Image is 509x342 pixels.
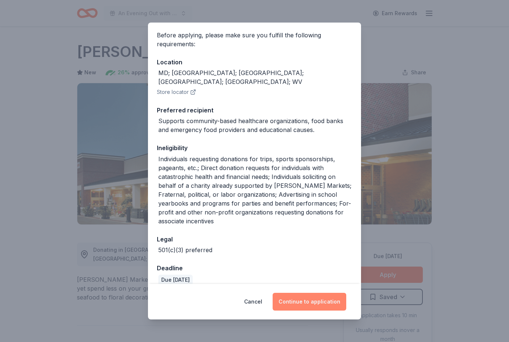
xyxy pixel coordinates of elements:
button: Cancel [244,293,262,311]
div: MD; [GEOGRAPHIC_DATA]; [GEOGRAPHIC_DATA]; [GEOGRAPHIC_DATA]; [GEOGRAPHIC_DATA]; WV [158,68,352,86]
button: Store locator [157,88,196,96]
div: 501(c)(3) preferred [158,246,212,254]
div: Ineligibility [157,143,352,153]
div: Preferred recipient [157,105,352,115]
div: Legal [157,234,352,244]
div: Individuals requesting donations for trips, sports sponsorships, pageants, etc.; Direct donation ... [158,155,352,226]
div: Due [DATE] [158,275,193,285]
button: Continue to application [273,293,346,311]
div: Location [157,57,352,67]
div: Supports community-based healthcare organizations, food banks and emergency food providers and ed... [158,116,352,134]
div: Deadline [157,263,352,273]
div: Before applying, please make sure you fulfill the following requirements: [157,31,352,48]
